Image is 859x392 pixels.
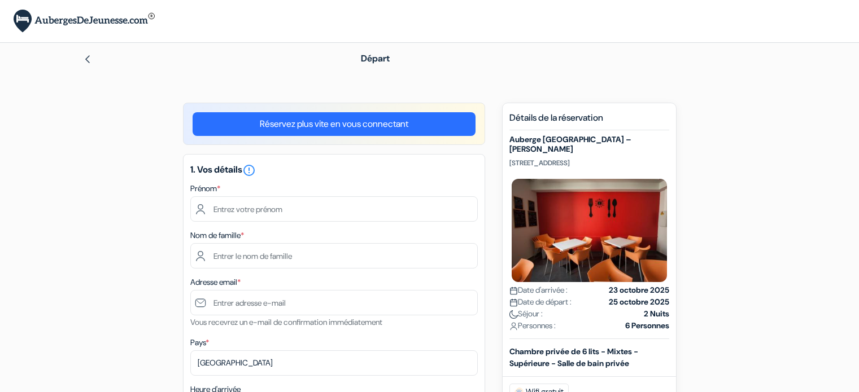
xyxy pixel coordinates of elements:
input: Entrer le nom de famille [190,243,478,268]
img: moon.svg [509,310,518,319]
strong: 25 octobre 2025 [609,296,669,308]
a: error_outline [242,164,256,175]
span: Séjour : [509,308,543,320]
span: Date d'arrivée : [509,284,568,296]
a: Réservez plus vite en vous connectant [193,112,476,136]
h5: 1. Vos détails [190,164,478,177]
p: [STREET_ADDRESS] [509,158,669,168]
label: Pays [190,337,209,349]
label: Nom de famille [190,230,244,241]
b: Chambre privée de 6 lits - Mixtes - Supérieure - Salle de bain privée [509,346,638,368]
img: left_arrow.svg [83,55,92,64]
input: Entrez votre prénom [190,196,478,222]
i: error_outline [242,164,256,177]
strong: 23 octobre 2025 [609,284,669,296]
h5: Détails de la réservation [509,112,669,130]
label: Prénom [190,183,220,195]
span: Personnes : [509,320,556,332]
strong: 6 Personnes [625,320,669,332]
img: calendar.svg [509,287,518,295]
img: AubergesDeJeunesse.com [14,10,155,33]
span: Date de départ : [509,296,572,308]
img: user_icon.svg [509,322,518,331]
h5: Auberge [GEOGRAPHIC_DATA] – [PERSON_NAME] [509,135,669,154]
img: calendar.svg [509,298,518,307]
span: Départ [361,52,390,64]
strong: 2 Nuits [644,308,669,320]
input: Entrer adresse e-mail [190,290,478,315]
small: Vous recevrez un e-mail de confirmation immédiatement [190,317,382,327]
label: Adresse email [190,276,241,288]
